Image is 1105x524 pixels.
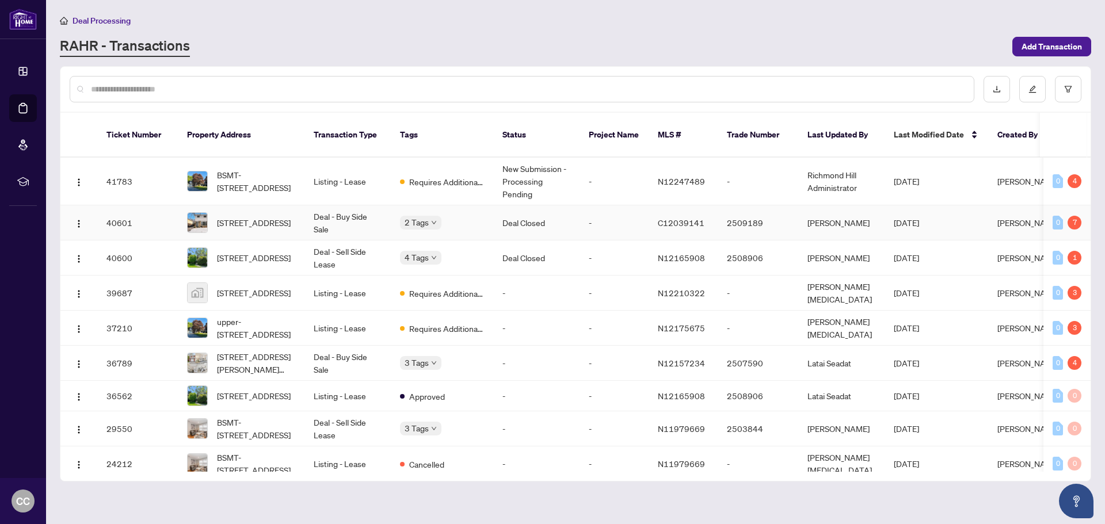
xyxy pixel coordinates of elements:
[894,323,919,333] span: [DATE]
[580,346,649,381] td: -
[217,315,295,341] span: upper-[STREET_ADDRESS]
[1059,484,1093,518] button: Open asap
[493,411,580,446] td: -
[894,217,919,228] span: [DATE]
[97,158,178,205] td: 41783
[493,381,580,411] td: -
[718,446,798,481] td: -
[997,358,1060,368] span: [PERSON_NAME]
[217,251,291,264] span: [STREET_ADDRESS]
[304,346,391,381] td: Deal - Buy Side Sale
[798,158,885,205] td: Richmond Hill Administrator
[217,216,291,229] span: [STREET_ADDRESS]
[997,391,1060,401] span: [PERSON_NAME]
[798,446,885,481] td: [PERSON_NAME][MEDICAL_DATA]
[405,251,429,264] span: 4 Tags
[493,205,580,240] td: Deal Closed
[1068,321,1081,335] div: 3
[188,386,207,406] img: thumbnail-img
[70,284,88,302] button: Logo
[97,311,178,346] td: 37210
[70,419,88,438] button: Logo
[304,113,391,158] th: Transaction Type
[984,76,1010,102] button: download
[97,411,178,446] td: 29550
[409,287,484,300] span: Requires Additional Docs
[431,220,437,225] span: down
[1068,251,1081,265] div: 1
[409,458,444,471] span: Cancelled
[70,354,88,372] button: Logo
[1064,85,1072,93] span: filter
[894,128,964,141] span: Last Modified Date
[894,253,919,263] span: [DATE]
[70,172,88,190] button: Logo
[718,311,798,346] td: -
[1068,216,1081,230] div: 7
[658,253,705,263] span: N12165908
[1068,389,1081,403] div: 0
[431,360,437,366] span: down
[1053,321,1063,335] div: 0
[993,85,1001,93] span: download
[1053,174,1063,188] div: 0
[493,446,580,481] td: -
[405,216,429,229] span: 2 Tags
[60,36,190,57] a: RAHR - Transactions
[217,451,295,476] span: BSMT-[STREET_ADDRESS]
[70,248,88,267] button: Logo
[580,158,649,205] td: -
[74,178,83,187] img: Logo
[188,318,207,338] img: thumbnail-img
[74,324,83,334] img: Logo
[70,319,88,337] button: Logo
[304,381,391,411] td: Listing - Lease
[188,419,207,438] img: thumbnail-img
[1068,286,1081,300] div: 3
[798,113,885,158] th: Last Updated By
[188,213,207,232] img: thumbnail-img
[304,446,391,481] td: Listing - Lease
[409,322,484,335] span: Requires Additional Docs
[997,323,1060,333] span: [PERSON_NAME]
[1068,174,1081,188] div: 4
[60,17,68,25] span: home
[718,276,798,311] td: -
[580,446,649,481] td: -
[304,240,391,276] td: Deal - Sell Side Lease
[493,311,580,346] td: -
[894,458,919,469] span: [DATE]
[988,113,1057,158] th: Created By
[217,286,291,299] span: [STREET_ADDRESS]
[1053,389,1063,403] div: 0
[649,113,718,158] th: MLS #
[1053,457,1063,471] div: 0
[997,288,1060,298] span: [PERSON_NAME]
[70,454,88,473] button: Logo
[74,254,83,263] img: Logo
[73,16,131,26] span: Deal Processing
[74,219,83,228] img: Logo
[658,217,704,228] span: C12039141
[97,240,178,276] td: 40600
[718,411,798,446] td: 2503844
[97,276,178,311] td: 39687
[1068,457,1081,471] div: 0
[304,276,391,311] td: Listing - Lease
[409,390,445,403] span: Approved
[304,158,391,205] td: Listing - Lease
[217,350,295,376] span: [STREET_ADDRESS][PERSON_NAME][PERSON_NAME]
[798,205,885,240] td: [PERSON_NAME]
[997,423,1060,434] span: [PERSON_NAME]
[74,425,83,434] img: Logo
[718,346,798,381] td: 2507590
[493,346,580,381] td: -
[580,311,649,346] td: -
[580,240,649,276] td: -
[580,381,649,411] td: -
[405,356,429,369] span: 3 Tags
[97,205,178,240] td: 40601
[798,276,885,311] td: [PERSON_NAME][MEDICAL_DATA]
[493,240,580,276] td: Deal Closed
[493,276,580,311] td: -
